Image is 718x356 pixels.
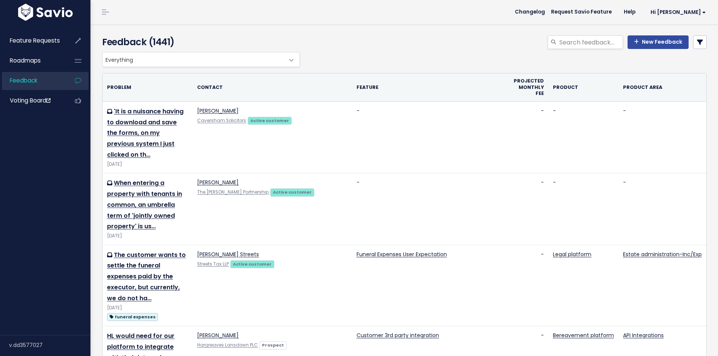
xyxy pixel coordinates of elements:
[357,332,439,339] a: Customer 3rd party integration
[628,35,689,49] a: New Feedback
[107,313,158,321] span: funeral expenses
[250,118,289,124] strong: Active customer
[548,173,618,245] td: -
[553,251,591,258] a: Legal platform
[559,35,623,49] input: Search feedback...
[10,76,37,84] span: Feedback
[10,37,60,44] span: Feature Requests
[618,6,641,18] a: Help
[102,35,296,49] h4: Feedback (1441)
[9,335,90,355] div: v.dd3577027
[545,6,618,18] a: Request Savio Feature
[357,251,447,258] a: Funeral Expenses User Expectation
[107,107,184,159] a: 'It is a nuisance having to download and save the forms, on my previous system I just clicked on th…
[197,342,258,348] a: Hargreaves Lansdown PLC
[2,32,63,49] a: Feature Requests
[107,160,188,168] div: [DATE]
[618,73,706,101] th: Product Area
[10,57,41,64] span: Roadmaps
[506,245,548,326] td: -
[259,341,286,348] a: Prospect
[506,173,548,245] td: -
[623,251,702,258] a: Estate administration-Inc/Exp
[262,342,284,348] strong: Prospect
[233,261,272,267] strong: Active customer
[248,116,291,124] a: Active customer
[230,260,274,267] a: Active customer
[107,179,182,231] a: When entering a property with tenants in common, an umbrella term of 'jointly owned property' is us…
[16,4,75,21] img: logo-white.9d6f32f41409.svg
[2,72,63,89] a: Feedback
[2,52,63,69] a: Roadmaps
[618,101,706,173] td: -
[197,332,239,339] a: [PERSON_NAME]
[107,232,188,240] div: [DATE]
[352,173,506,245] td: -
[103,52,285,67] span: Everything
[270,188,314,196] a: Active customer
[102,52,300,67] span: Everything
[107,312,158,321] a: funeral expenses
[2,92,63,109] a: Voting Board
[553,332,614,339] a: Bereavement platform
[197,107,239,115] a: [PERSON_NAME]
[548,101,618,173] td: -
[197,179,239,186] a: [PERSON_NAME]
[107,304,188,312] div: [DATE]
[506,73,548,101] th: Projected monthly fee
[515,9,545,15] span: Changelog
[10,96,51,104] span: Voting Board
[641,6,712,18] a: Hi [PERSON_NAME]
[651,9,706,15] span: Hi [PERSON_NAME]
[193,73,352,101] th: Contact
[623,332,664,339] a: API Integrations
[197,189,269,195] a: The [PERSON_NAME] Partnership
[548,73,618,101] th: Product
[618,173,706,245] td: -
[506,101,548,173] td: -
[107,251,186,303] a: The customer wants to settle the funeral expenses paid by the executor, but currently, we do not ha…
[197,251,259,258] a: [PERSON_NAME] Streets
[352,101,506,173] td: -
[197,261,229,267] a: Streets Tax LLP
[273,189,312,195] strong: Active customer
[103,73,193,101] th: Problem
[197,118,246,124] a: Caversham Solicitors
[352,73,506,101] th: Feature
